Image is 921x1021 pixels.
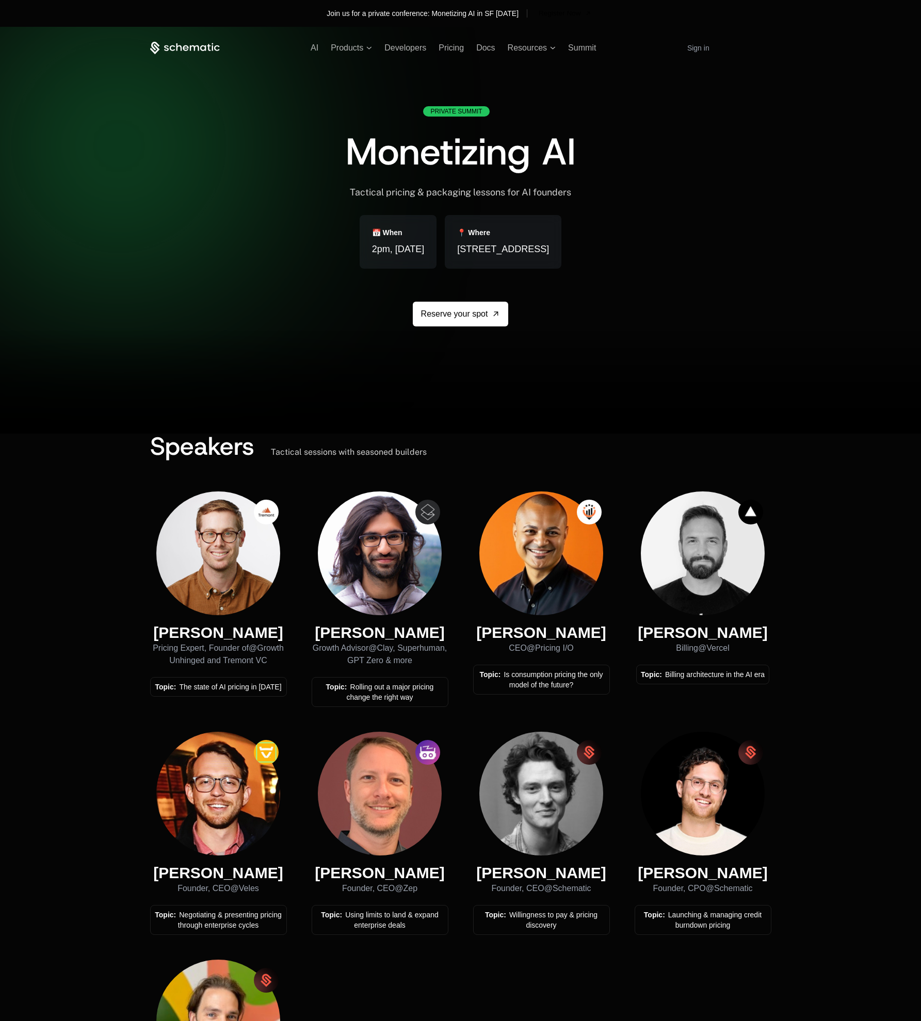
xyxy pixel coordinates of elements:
[439,43,464,52] a: Pricing
[156,732,280,855] img: Simon Ooley
[316,682,444,702] div: Rolling out a major pricing change the right way
[641,732,765,855] img: Gio Hobbins
[413,302,509,326] a: Reserve your spot
[318,491,442,615] img: Gaurav Vohra
[478,669,605,690] div: Is consumption pricing the only model of the future?
[536,6,594,21] a: [object Object]
[155,683,176,691] span: Topic:
[254,740,279,765] img: Veles
[321,911,342,919] span: Topic:
[372,242,425,256] span: 2pm, [DATE]
[687,40,709,56] a: Sign in
[641,670,662,679] span: Topic:
[155,910,282,930] div: Negotiating & presenting pricing through enterprise cycles
[155,911,176,919] span: Topic:
[312,882,448,895] div: Founder, CEO @ Zep
[636,623,769,642] div: [PERSON_NAME]
[644,911,665,919] span: Topic:
[150,882,287,895] div: Founder, CEO @ Veles
[478,910,605,930] div: Willingness to pay & pricing discovery
[577,740,602,765] img: Schematic
[346,127,576,176] span: Monetizing AI
[577,500,602,524] img: Pricing I/O
[327,8,519,19] div: Join us for a private conference: Monetizing AI in SF [DATE]
[312,642,448,667] div: Growth Advisor @ Clay, Superhuman, GPT Zero & more
[635,864,771,882] div: [PERSON_NAME]
[635,882,771,895] div: Founder, CPO @ Schematic
[473,623,610,642] div: [PERSON_NAME]
[738,740,763,765] img: Schematic
[150,864,287,882] div: [PERSON_NAME]
[479,491,603,615] img: Marcos Rivera
[639,910,767,930] div: Launching & managing credit burndown pricing
[457,242,549,256] span: [STREET_ADDRESS]
[312,864,448,882] div: [PERSON_NAME]
[254,968,279,993] img: Schematic
[479,670,500,679] span: Topic:
[423,106,489,117] div: Private Summit
[508,43,547,53] span: Resources
[254,500,279,524] img: Growth Unhinged and Tremont VC
[150,623,287,642] div: [PERSON_NAME]
[415,740,440,765] img: Zep
[539,8,581,19] span: Register Now
[641,669,765,680] div: Billing architecture in the AI era
[326,683,347,691] span: Topic:
[150,430,254,463] span: Speakers
[476,43,495,52] a: Docs
[384,43,426,52] a: Developers
[318,732,442,855] img: Daniel Chalef
[156,491,280,615] img: Kyle Poyar
[473,882,610,895] div: Founder, CEO @ Schematic
[331,43,363,53] span: Products
[415,500,440,524] img: Clay, Superhuman, GPT Zero & more
[350,187,571,199] div: Tactical pricing & packaging lessons for AI founders
[372,227,402,238] div: 📅 When
[738,500,763,524] img: Vercel
[457,227,490,238] div: 📍 Where
[150,642,287,667] div: Pricing Expert, Founder of @ Growth Unhinged and Tremont VC
[485,911,506,919] span: Topic:
[473,642,610,654] div: CEO @ Pricing I/O
[316,910,444,930] div: Using limits to land & expand enterprise deals
[311,43,318,52] a: AI
[641,491,765,615] img: Shar Dara
[473,864,610,882] div: [PERSON_NAME]
[271,447,427,457] div: Tactical sessions with seasoned builders
[636,642,769,654] div: Billing @ Vercel
[312,623,448,642] div: [PERSON_NAME]
[479,732,603,855] img: Fynn Glover
[155,682,282,692] div: The state of AI pricing in [DATE]
[568,43,596,52] a: Summit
